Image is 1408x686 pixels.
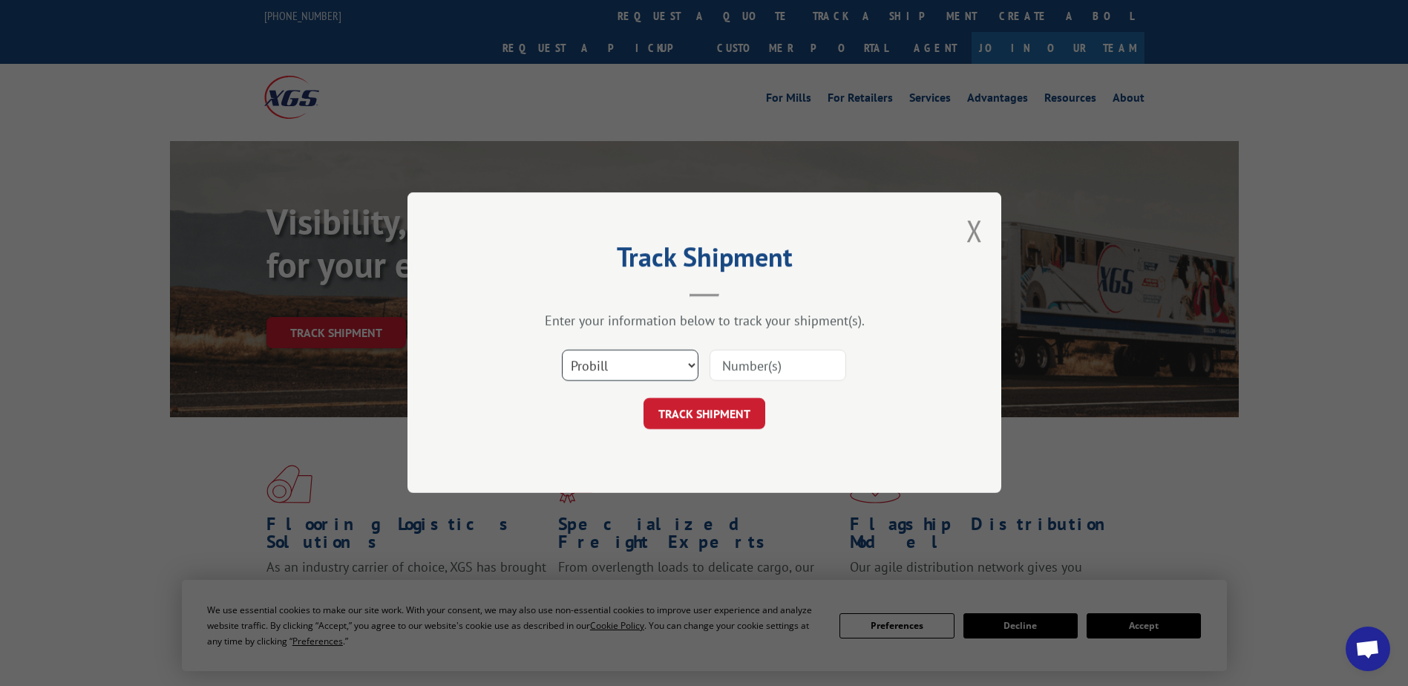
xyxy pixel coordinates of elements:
div: Open chat [1346,627,1390,671]
button: TRACK SHIPMENT [644,399,765,430]
button: Close modal [966,211,983,250]
h2: Track Shipment [482,246,927,275]
input: Number(s) [710,350,846,382]
div: Enter your information below to track your shipment(s). [482,313,927,330]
